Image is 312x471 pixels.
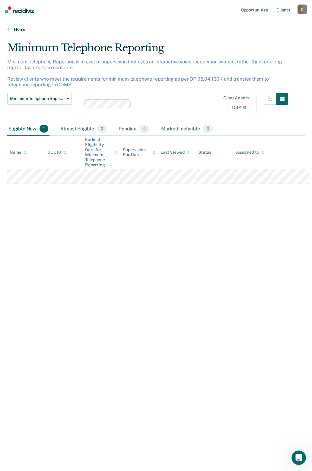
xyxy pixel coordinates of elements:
[5,6,34,13] img: Recidiviz
[123,147,156,158] div: Supervision End Date
[10,150,27,155] div: Name
[236,150,264,155] div: Assigned to
[291,450,306,465] iframe: Intercom live chat
[47,150,67,155] div: DOC ID
[198,150,211,155] div: Status
[40,125,48,133] span: 1
[7,122,49,136] div: Eligible Now1
[161,150,190,155] div: Last Viewed
[298,5,307,14] button: D
[223,95,249,101] div: Clear agents
[85,137,118,168] div: Earliest Eligibility Date for Minimum Telephone Reporting
[7,42,288,59] div: Minimum Telephone Reporting
[140,125,149,133] span: 0
[97,125,107,133] span: 0
[117,122,150,136] div: Pending0
[10,96,64,101] span: Minimum Telephone Reporting
[160,122,214,136] div: Marked Ineligible3
[228,103,250,112] span: D4A
[7,59,282,88] p: Minimum Telephone Reporting is a level of supervision that uses an interactive voice recognition ...
[59,122,108,136] div: Almost Eligible0
[203,125,213,133] span: 3
[7,93,72,105] button: Minimum Telephone Reporting
[7,27,305,32] a: Home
